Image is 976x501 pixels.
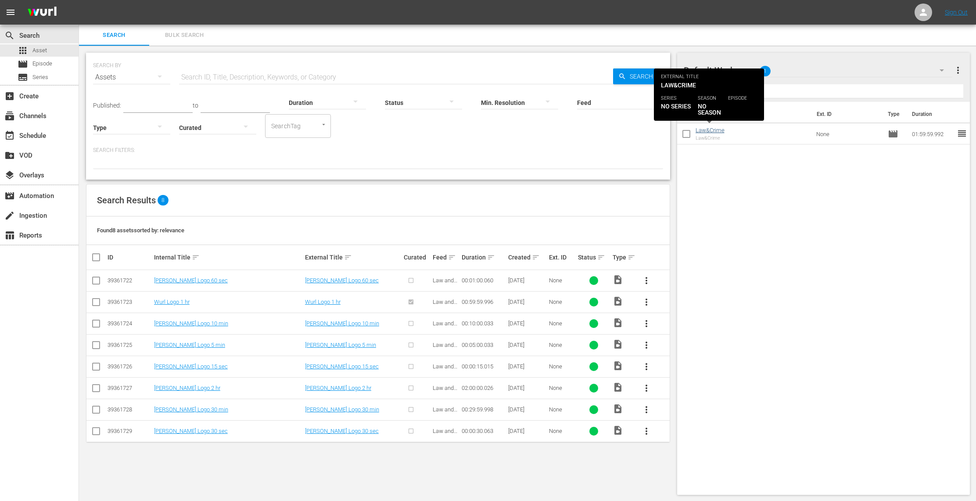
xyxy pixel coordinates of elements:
div: None [549,385,575,391]
span: Video [613,339,623,350]
th: Ext. ID [811,102,883,126]
span: Video [613,296,623,306]
span: reorder [957,128,967,139]
span: Published: [93,102,121,109]
span: sort [597,253,605,261]
div: None [549,277,575,284]
a: [PERSON_NAME] Logo 60 sec [305,277,379,284]
div: [DATE] [508,363,546,370]
span: sort [192,253,200,261]
span: menu [5,7,16,18]
span: Episode [18,59,28,69]
button: more_vert [636,421,657,442]
div: Feed [433,252,459,263]
a: [PERSON_NAME] Logo 15 sec [154,363,228,370]
button: more_vert [636,356,657,377]
div: ID [108,254,151,261]
button: Open [319,120,328,129]
button: more_vert [636,335,657,356]
button: more_vert [636,313,657,334]
span: more_vert [641,340,652,350]
div: 00:59:59.996 [462,299,506,305]
span: Channels [4,111,15,121]
span: Ingestion [4,210,15,221]
span: sort [344,253,352,261]
div: 39361728 [108,406,151,413]
span: Automation [4,191,15,201]
a: [PERSON_NAME] Logo 60 sec [154,277,228,284]
a: Sign Out [945,9,968,16]
div: 00:10:00.033 [462,320,506,327]
span: more_vert [641,404,652,415]
span: Law and Crime - EPG [433,428,457,447]
div: 39361727 [108,385,151,391]
a: [PERSON_NAME] Logo 30 sec [305,428,379,434]
span: 8 [158,195,169,205]
span: Video [613,317,623,328]
div: [DATE] [508,385,546,391]
div: 39361723 [108,299,151,305]
button: Search [613,68,660,84]
span: Overlays [4,170,15,180]
span: Episode [32,59,52,68]
span: sort [532,253,540,261]
span: to [193,102,198,109]
a: Wurl Logo 1 hr [154,299,190,305]
span: Video [613,425,623,436]
span: sort [628,253,635,261]
span: VOD [4,150,15,161]
span: Law and Crime - EPG [433,363,457,383]
span: more_vert [953,65,963,76]
a: [PERSON_NAME] Logo 30 min [305,406,379,413]
div: None [549,428,575,434]
div: Internal Title [154,252,302,263]
span: more_vert [641,297,652,307]
div: Status [578,252,610,263]
button: more_vert [636,270,657,291]
span: more_vert [641,361,652,372]
div: None [549,406,575,413]
div: Default Workspace [684,58,952,83]
div: External Title [305,252,401,263]
span: 1 [760,62,771,80]
div: None [549,363,575,370]
a: [PERSON_NAME] Logo 2 hr [154,385,220,391]
span: Video [613,404,623,414]
div: 39361726 [108,363,151,370]
span: more_vert [641,318,652,329]
span: Schedule [4,130,15,141]
div: [DATE] [508,277,546,284]
div: Created [508,252,546,263]
span: Series [32,73,48,82]
div: None [549,342,575,348]
div: 00:01:00.060 [462,277,506,284]
a: [PERSON_NAME] Logo 30 min [154,406,228,413]
div: [DATE] [508,320,546,327]
span: more_vert [641,426,652,436]
span: more_vert [641,383,652,393]
span: Search [626,68,660,84]
div: [DATE] [508,406,546,413]
span: Episode [888,129,898,139]
span: Video [613,274,623,285]
img: ans4CAIJ8jUAAAAAAAAAAAAAAAAAAAAAAAAgQb4GAAAAAAAAAAAAAAAAAAAAAAAAJMjXAAAAAAAAAAAAAAAAAAAAAAAAgAT5G... [21,2,63,23]
div: Type [613,252,633,263]
span: Create [4,91,15,101]
div: None [549,299,575,305]
div: 39361725 [108,342,151,348]
span: Law and Crime - EPG [433,342,457,361]
a: [PERSON_NAME] Logo 5 min [305,342,376,348]
td: None [813,123,885,144]
a: [PERSON_NAME] Logo 15 sec [305,363,379,370]
a: [PERSON_NAME] Logo 30 sec [154,428,228,434]
span: Law and Crime - EPG [433,320,457,340]
span: sort [448,253,456,261]
span: Law and Crime - EPG [433,299,457,318]
div: Duration [462,252,506,263]
button: more_vert [636,399,657,420]
span: Bulk Search [154,30,214,40]
span: Asset [18,45,28,56]
div: 00:05:00.033 [462,342,506,348]
td: 01:59:59.992 [908,123,957,144]
div: Curated [404,254,430,261]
